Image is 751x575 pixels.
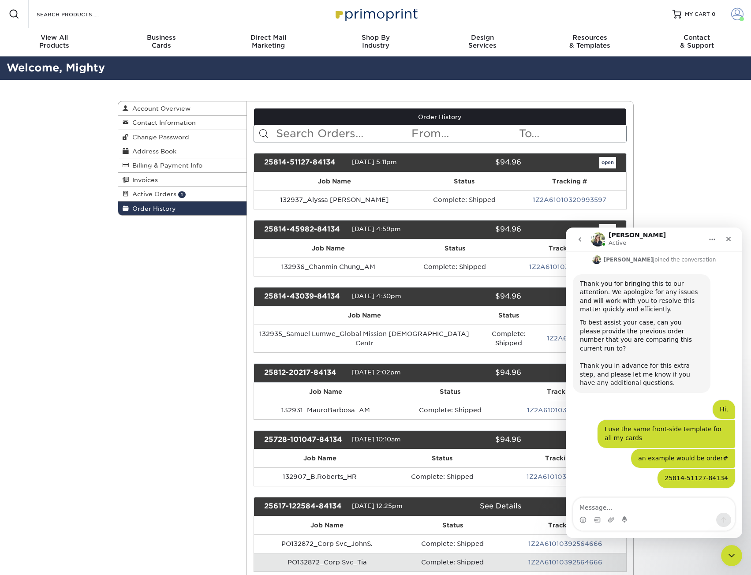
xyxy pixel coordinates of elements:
[527,407,602,414] a: 1Z2A61010320969944
[685,11,710,18] span: MY CART
[352,436,401,443] span: [DATE] 10:10am
[322,28,429,56] a: Shop ByIndustry
[254,239,403,258] th: Job Name
[643,34,751,41] span: Contact
[254,383,397,401] th: Job Name
[178,191,186,198] span: 1
[129,148,176,155] span: Address Book
[528,559,602,566] a: 1Z2A61010392564666
[118,158,247,172] a: Billing & Payment Info
[513,172,626,190] th: Tracking #
[352,292,401,299] span: [DATE] 4:30pm
[433,434,528,446] div: $94.96
[352,225,401,232] span: [DATE] 4:59pm
[129,162,202,169] span: Billing & Payment Info
[215,34,322,41] span: Direct Mail
[403,258,507,276] td: Complete: Shipped
[547,335,621,342] a: 1Z2A61010320993560
[129,119,196,126] span: Contact Information
[352,369,401,376] span: [DATE] 2:02pm
[433,224,528,235] div: $94.96
[527,473,598,480] a: 1Z2A61010320857341
[258,157,352,168] div: 25814-51127-84134
[118,173,247,187] a: Invoices
[403,239,507,258] th: Status
[129,134,189,141] span: Change Password
[397,401,502,419] td: Complete: Shipped
[258,367,352,379] div: 25812-20217-84134
[322,34,429,41] span: Shop By
[118,202,247,215] a: Order History
[118,130,247,144] a: Change Password
[118,144,247,158] a: Address Book
[129,105,191,112] span: Account Overview
[254,306,475,325] th: Job Name
[108,28,215,56] a: BusinessCards
[118,187,247,201] a: Active Orders 1
[518,125,626,142] input: To...
[643,28,751,56] a: Contact& Support
[258,501,352,512] div: 25617-122584-84134
[36,9,122,19] input: SEARCH PRODUCTS.....
[129,205,176,212] span: Order History
[415,190,513,209] td: Complete: Shipped
[433,157,528,168] div: $94.96
[643,34,751,49] div: & Support
[215,28,322,56] a: Direct MailMarketing
[528,540,602,547] a: 1Z2A61010392564666
[129,190,176,198] span: Active Orders
[2,548,75,572] iframe: Google Customer Reviews
[400,516,505,534] th: Status
[599,224,616,235] a: open
[433,367,528,379] div: $94.96
[352,503,403,510] span: [DATE] 12:25pm
[505,516,626,534] th: Tracking #
[566,228,742,538] iframe: Intercom live chat
[721,545,742,566] iframe: Intercom live chat
[254,467,385,486] td: 132907_B.Roberts_HR
[400,534,505,553] td: Complete: Shipped
[254,553,400,571] td: PO132872_Corp Svc_Tia
[506,239,626,258] th: Tracking #
[254,534,400,553] td: PO132872_Corp Svc_JohnS.
[533,196,606,203] a: 1Z2A61010320993597
[322,34,429,49] div: Industry
[258,291,352,302] div: 25814-43039-84134
[385,449,499,467] th: Status
[429,34,536,49] div: Services
[503,383,626,401] th: Tracking #
[599,157,616,168] a: open
[475,325,542,352] td: Complete: Shipped
[1,34,108,49] div: Products
[275,125,411,142] input: Search Orders...
[215,34,322,49] div: Marketing
[712,11,716,17] span: 0
[536,34,643,41] span: Resources
[254,108,626,125] a: Order History
[429,28,536,56] a: DesignServices
[542,306,626,325] th: Tracking #
[254,449,385,467] th: Job Name
[536,34,643,49] div: & Templates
